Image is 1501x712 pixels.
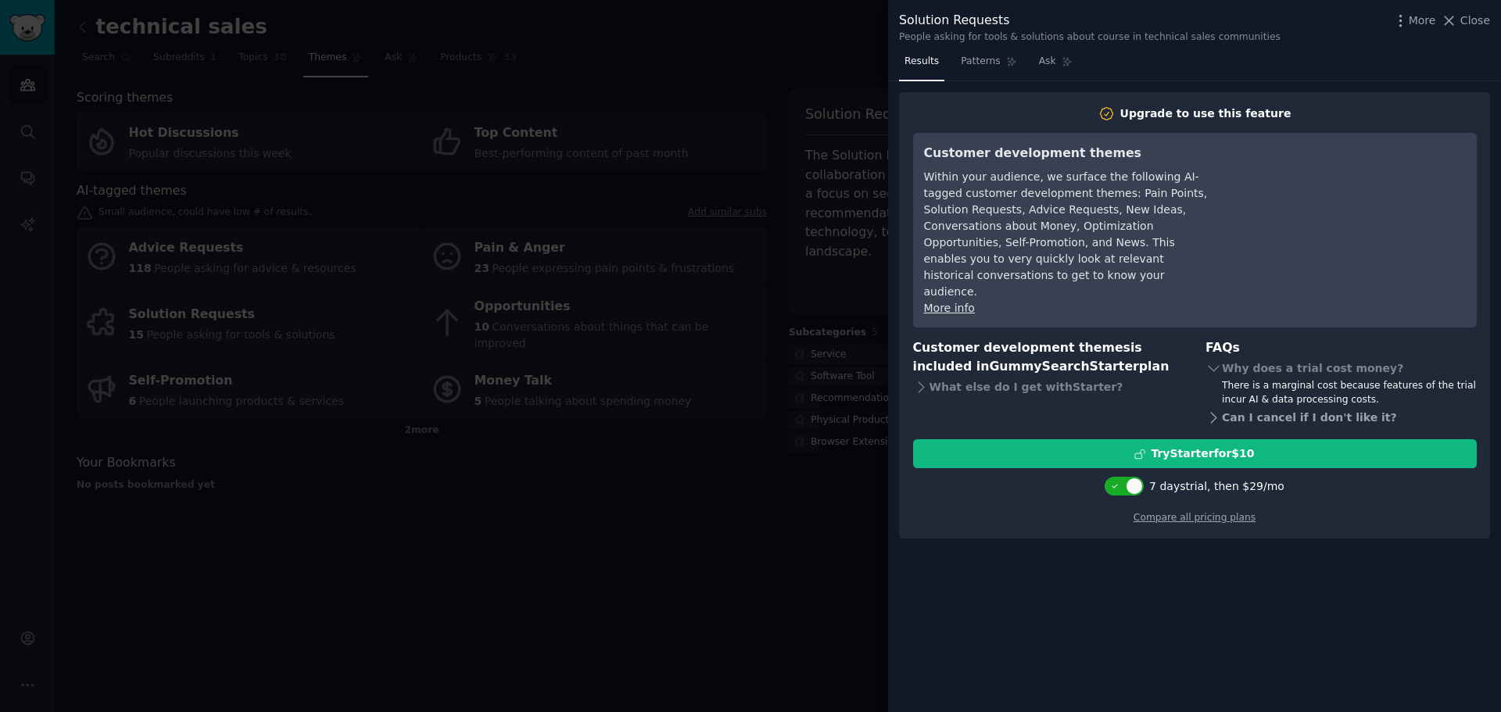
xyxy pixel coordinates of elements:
div: 7 days trial, then $ 29 /mo [1149,478,1284,495]
div: Why does a trial cost money? [1205,357,1477,379]
h3: Customer development themes [924,144,1209,163]
a: Compare all pricing plans [1134,512,1256,523]
div: There is a marginal cost because features of the trial incur AI & data processing costs. [1222,379,1477,406]
span: Ask [1039,55,1056,69]
span: Patterns [961,55,1000,69]
div: Try Starter for $10 [1151,445,1254,462]
div: Solution Requests [899,11,1281,30]
div: Upgrade to use this feature [1120,106,1291,122]
a: Ask [1034,49,1078,81]
div: Within your audience, we surface the following AI-tagged customer development themes: Pain Points... [924,169,1209,300]
a: More info [924,302,975,314]
div: Can I cancel if I don't like it? [1205,406,1477,428]
span: Close [1460,13,1490,29]
button: TryStarterfor$10 [913,439,1477,468]
span: GummySearch Starter [989,359,1138,374]
span: Results [905,55,939,69]
button: More [1392,13,1436,29]
h3: Customer development themes is included in plan [913,338,1184,377]
div: What else do I get with Starter ? [913,377,1184,399]
h3: FAQs [1205,338,1477,358]
iframe: YouTube video player [1231,144,1466,261]
button: Close [1441,13,1490,29]
a: Patterns [955,49,1022,81]
div: People asking for tools & solutions about course in technical sales communities [899,30,1281,45]
a: Results [899,49,944,81]
span: More [1409,13,1436,29]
